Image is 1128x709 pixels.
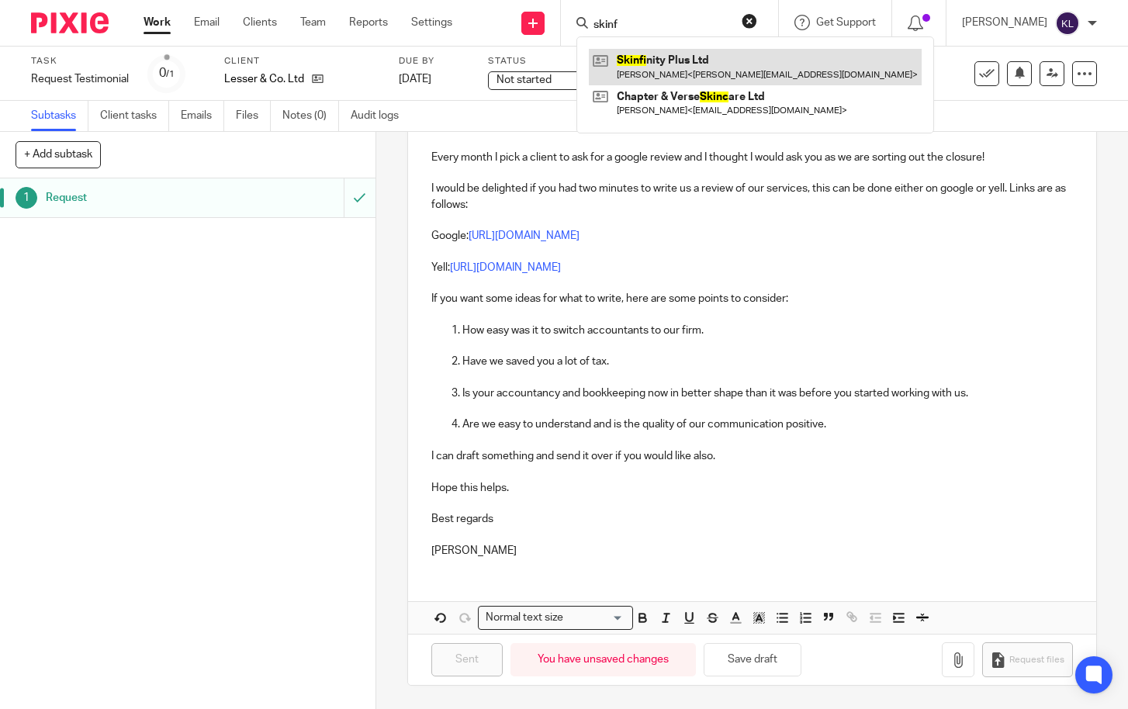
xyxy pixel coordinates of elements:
div: 0 [159,64,175,82]
input: Search [592,19,732,33]
div: Request Testimonial [31,71,129,87]
label: Task [31,55,129,67]
button: Save draft [704,643,801,676]
button: Request files [982,642,1072,677]
a: Emails [181,101,224,131]
a: Client tasks [100,101,169,131]
label: Status [488,55,643,67]
p: How easy was it to switch accountants to our firm. [462,323,1073,338]
a: Work [144,15,171,30]
span: Normal text size [482,610,566,626]
p: Have we saved you a lot of tax. [462,354,1073,369]
label: Client [224,55,379,67]
p: I can draft something and send it over if you would like also. [431,448,1073,464]
p: Are we easy to understand and is the quality of our communication positive. [462,417,1073,432]
p: Google: [431,228,1073,244]
a: Reports [349,15,388,30]
p: I would be delighted if you had two minutes to write us a review of our services, this can be don... [431,181,1073,213]
p: Is your accountancy and bookkeeping now in better shape than it was before you started working wi... [462,386,1073,401]
a: Audit logs [351,101,410,131]
a: Subtasks [31,101,88,131]
a: Team [300,15,326,30]
a: Clients [243,15,277,30]
a: Settings [411,15,452,30]
img: svg%3E [1055,11,1080,36]
p: Every month I pick a client to ask for a google review and I thought I would ask you as we are so... [431,150,1073,165]
input: Search for option [568,610,624,626]
button: + Add subtask [16,141,101,168]
h1: Request [46,186,234,209]
a: Files [236,101,271,131]
span: Not started [497,74,552,85]
a: Notes (0) [282,101,339,131]
p: Lesser & Co. Ltd [224,71,304,87]
input: Sent [431,643,503,676]
p: [PERSON_NAME] [962,15,1047,30]
span: Get Support [816,17,876,28]
div: Search for option [478,606,633,630]
p: Hope this helps. [431,480,1073,496]
span: Request files [1009,654,1064,666]
p: If you want some ideas for what to write, here are some points to consider: [431,291,1073,306]
div: 1 [16,187,37,209]
label: Due by [399,55,469,67]
button: Clear [742,13,757,29]
p: Best regards [431,511,1073,527]
div: You have unsaved changes [510,643,696,676]
p: Yell: [431,260,1073,275]
small: /1 [166,70,175,78]
p: [PERSON_NAME] [431,543,1073,559]
span: [DATE] [399,74,431,85]
a: [URL][DOMAIN_NAME] [469,230,580,241]
img: Pixie [31,12,109,33]
a: Email [194,15,220,30]
a: [URL][DOMAIN_NAME] [450,262,561,273]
